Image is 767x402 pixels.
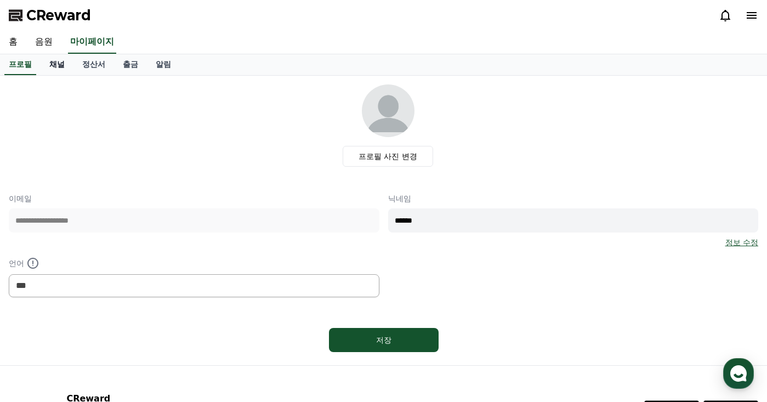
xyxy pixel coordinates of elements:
span: 대화 [100,328,113,337]
a: 마이페이지 [68,31,116,54]
a: 정산서 [73,54,114,75]
a: 홈 [3,311,72,338]
span: CReward [26,7,91,24]
a: 프로필 [4,54,36,75]
button: 저장 [329,328,439,352]
p: 이메일 [9,193,379,204]
span: 설정 [169,327,183,336]
p: 언어 [9,257,379,270]
a: CReward [9,7,91,24]
a: 음원 [26,31,61,54]
a: 정보 수정 [725,237,758,248]
a: 알림 [147,54,180,75]
a: 대화 [72,311,141,338]
p: 닉네임 [388,193,759,204]
a: 채널 [41,54,73,75]
img: profile_image [362,84,414,137]
label: 프로필 사진 변경 [343,146,433,167]
div: 저장 [351,335,417,346]
a: 출금 [114,54,147,75]
span: 홈 [35,327,41,336]
a: 설정 [141,311,211,338]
